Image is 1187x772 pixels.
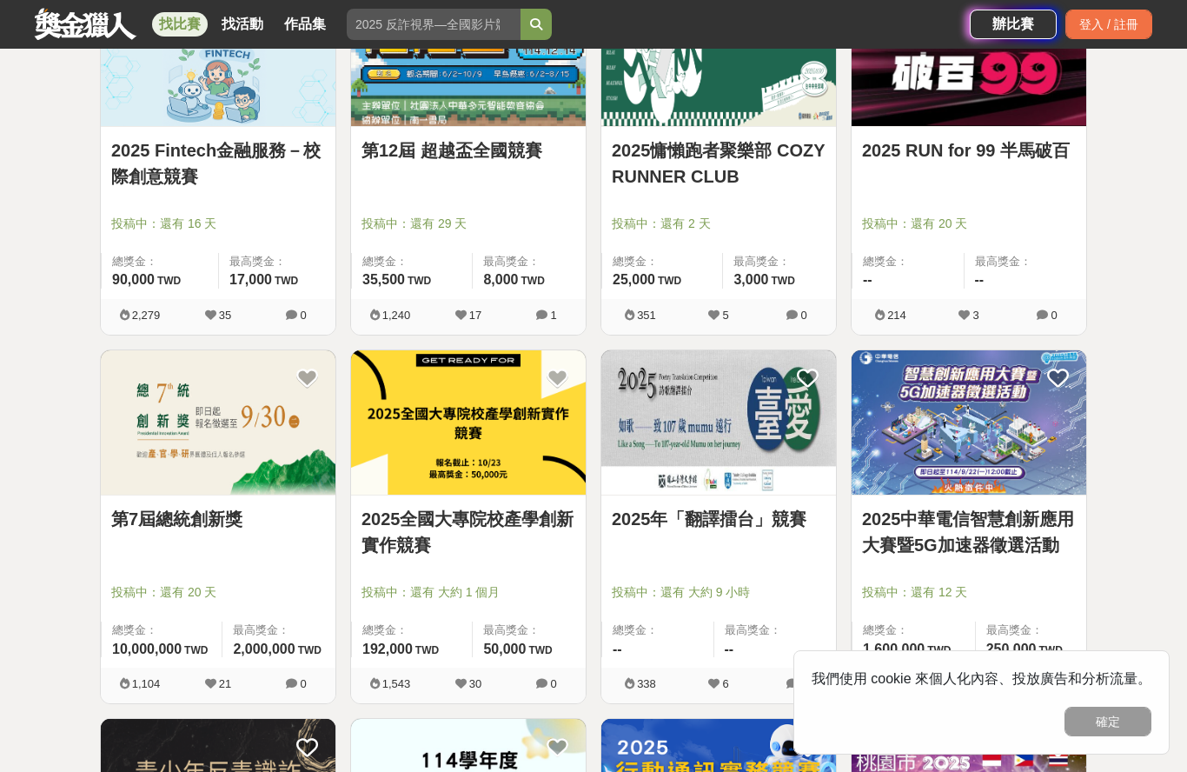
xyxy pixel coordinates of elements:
span: 21 [219,677,231,690]
span: TWD [528,644,552,656]
span: 1,104 [132,677,161,690]
a: 找比賽 [152,12,208,37]
span: 250,000 [986,642,1037,656]
span: 0 [800,309,806,322]
span: 50,000 [483,642,526,656]
button: 確定 [1064,707,1151,736]
a: 2025全國大專院校產學創新實作競賽 [361,506,575,558]
span: 最高獎金： [986,622,1076,639]
span: 6 [722,677,728,690]
span: 最高獎金： [483,622,575,639]
span: 投稿中：還有 20 天 [862,215,1076,233]
a: 2025 Fintech金融服務－校際創意競賽 [111,137,325,190]
span: 17 [469,309,481,322]
span: 總獎金： [112,622,211,639]
span: 0 [1051,309,1057,322]
span: 0 [550,677,556,690]
img: Cover Image [852,350,1086,496]
span: TWD [927,644,951,656]
span: TWD [275,275,298,287]
span: TWD [772,275,795,287]
span: -- [725,642,734,656]
span: 總獎金： [613,253,712,270]
span: TWD [157,275,181,287]
span: TWD [408,275,431,287]
a: 作品集 [277,12,333,37]
a: 2025 RUN for 99 半馬破百 [862,137,1076,163]
span: 投稿中：還有 大約 1 個月 [361,583,575,602]
span: 總獎金： [863,622,965,639]
div: 登入 / 註冊 [1065,10,1152,39]
span: 17,000 [229,272,272,287]
span: 最高獎金： [233,622,325,639]
span: 1 [550,309,556,322]
span: 最高獎金： [733,253,826,270]
span: 投稿中：還有 16 天 [111,215,325,233]
img: Cover Image [101,350,335,496]
span: 1,240 [382,309,411,322]
span: 0 [300,677,306,690]
span: 最高獎金： [975,253,1077,270]
span: 投稿中：還有 2 天 [612,215,826,233]
span: 10,000,000 [112,642,182,656]
span: -- [863,272,872,287]
span: 最高獎金： [229,253,325,270]
span: TWD [415,644,439,656]
span: 3 [972,309,978,322]
a: 第12屆 超越盃全國競賽 [361,137,575,163]
img: Cover Image [601,350,836,496]
span: 35,500 [362,272,405,287]
span: TWD [298,644,322,656]
span: 1,600,000 [863,642,925,656]
span: 2,279 [132,309,161,322]
span: 30 [469,677,481,690]
span: 最高獎金： [483,253,575,270]
span: 總獎金： [112,253,208,270]
span: 214 [887,309,906,322]
span: 2,000,000 [233,642,295,656]
span: 最高獎金： [725,622,826,639]
a: 第7屆總統創新獎 [111,506,325,532]
span: 我們使用 cookie 來個人化內容、投放廣告和分析流量。 [812,671,1151,686]
span: 總獎金： [362,622,461,639]
span: TWD [184,644,208,656]
span: 5 [722,309,728,322]
span: TWD [521,275,545,287]
a: 2025年「翻譯擂台」競賽 [612,506,826,532]
span: 3,000 [733,272,768,287]
span: 35 [219,309,231,322]
span: 351 [637,309,656,322]
span: 0 [300,309,306,322]
a: 2025中華電信智慧創新應用大賽暨5G加速器徵選活動 [862,506,1076,558]
span: 338 [637,677,656,690]
span: 投稿中：還有 29 天 [361,215,575,233]
span: TWD [658,275,681,287]
span: -- [613,642,622,656]
span: 投稿中：還有 大約 9 小時 [612,583,826,602]
span: 90,000 [112,272,155,287]
span: -- [975,272,985,287]
input: 2025 反詐視界—全國影片競賽 [347,9,521,40]
span: 總獎金： [613,622,703,639]
span: 總獎金： [863,253,953,270]
span: 1,543 [382,677,411,690]
span: 總獎金： [362,253,461,270]
span: 25,000 [613,272,655,287]
span: 投稿中：還有 12 天 [862,583,1076,602]
a: 找活動 [215,12,270,37]
img: Cover Image [351,350,586,496]
a: 2025慵懶跑者聚樂部 COZY RUNNER CLUB [612,137,826,190]
a: 辦比賽 [970,10,1057,39]
span: 投稿中：還有 20 天 [111,583,325,602]
span: 192,000 [362,642,413,656]
span: 8,000 [483,272,518,287]
span: TWD [1039,644,1063,656]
